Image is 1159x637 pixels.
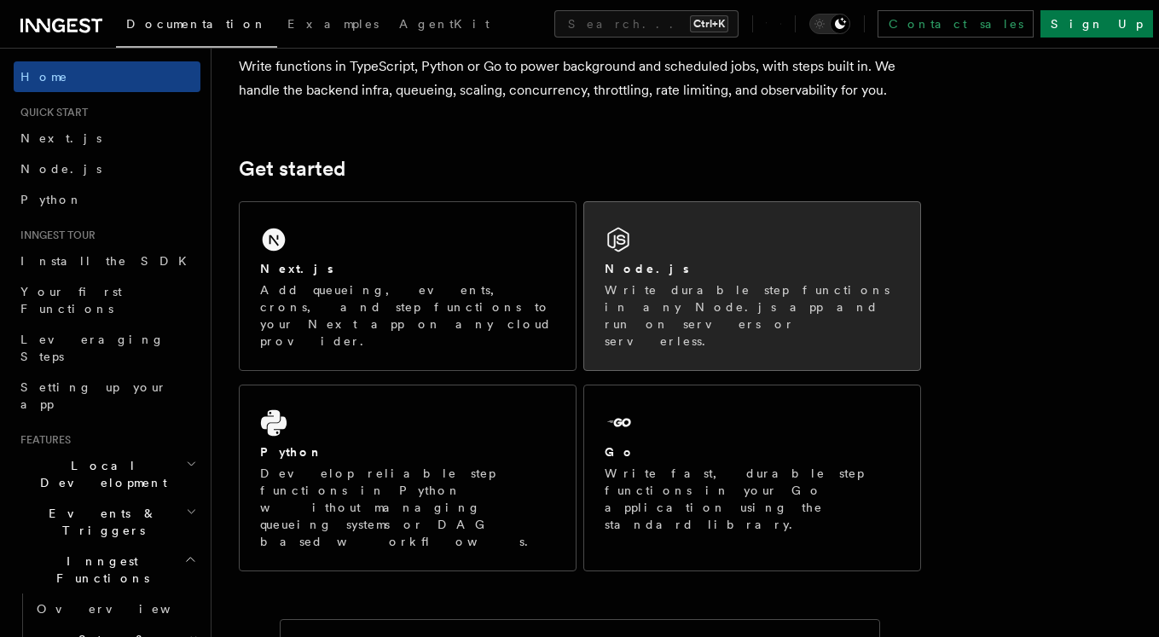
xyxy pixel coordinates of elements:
kbd: Ctrl+K [690,15,728,32]
span: Quick start [14,106,88,119]
span: Setting up your app [20,380,167,411]
button: Search...Ctrl+K [554,10,739,38]
a: Node.js [14,153,200,184]
span: Leveraging Steps [20,333,165,363]
a: Home [14,61,200,92]
button: Local Development [14,450,200,498]
a: Setting up your app [14,372,200,420]
a: AgentKit [389,5,500,46]
p: Write durable step functions in any Node.js app and run on servers or serverless. [605,281,900,350]
button: Events & Triggers [14,498,200,546]
a: Your first Functions [14,276,200,324]
span: Local Development [14,457,186,491]
a: Leveraging Steps [14,324,200,372]
button: Toggle dark mode [809,14,850,34]
a: Overview [30,594,200,624]
a: Get started [239,157,345,181]
h2: Node.js [605,260,689,277]
a: Examples [277,5,389,46]
p: Add queueing, events, crons, and step functions to your Next app on any cloud provider. [260,281,555,350]
a: PythonDevelop reliable step functions in Python without managing queueing systems or DAG based wo... [239,385,577,571]
span: Python [20,193,83,206]
a: Sign Up [1040,10,1153,38]
span: Home [20,68,68,85]
button: Inngest Functions [14,546,200,594]
h2: Python [260,443,323,460]
a: Python [14,184,200,215]
span: Node.js [20,162,101,176]
span: Documentation [126,17,267,31]
a: Node.jsWrite durable step functions in any Node.js app and run on servers or serverless. [583,201,921,371]
span: Install the SDK [20,254,197,268]
h2: Go [605,443,635,460]
span: Inngest Functions [14,553,184,587]
a: Install the SDK [14,246,200,276]
span: Next.js [20,131,101,145]
a: Next.jsAdd queueing, events, crons, and step functions to your Next app on any cloud provider. [239,201,577,371]
span: Inngest tour [14,229,96,242]
a: Contact sales [878,10,1034,38]
p: Develop reliable step functions in Python without managing queueing systems or DAG based workflows. [260,465,555,550]
span: Your first Functions [20,285,122,316]
span: AgentKit [399,17,490,31]
span: Events & Triggers [14,505,186,539]
a: Next.js [14,123,200,153]
p: Write functions in TypeScript, Python or Go to power background and scheduled jobs, with steps bu... [239,55,921,102]
span: Examples [287,17,379,31]
a: GoWrite fast, durable step functions in your Go application using the standard library. [583,385,921,571]
a: Documentation [116,5,277,48]
p: Write fast, durable step functions in your Go application using the standard library. [605,465,900,533]
span: Features [14,433,71,447]
span: Overview [37,602,212,616]
h2: Next.js [260,260,333,277]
